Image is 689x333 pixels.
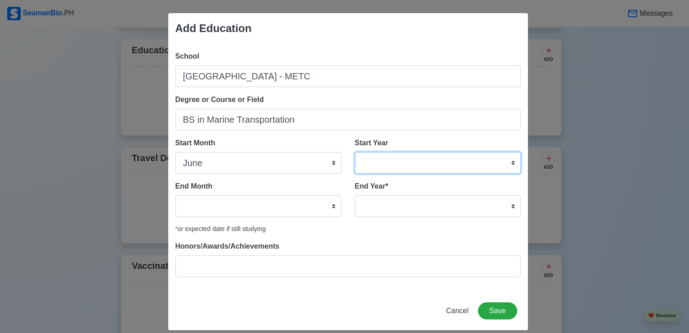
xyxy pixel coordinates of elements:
span: School [175,52,199,60]
label: Start Month [175,138,216,148]
span: Cancel [446,307,469,314]
input: Ex: PMI Colleges Bohol [175,65,521,87]
input: Ex: BS in Marine Transportation [175,109,521,130]
div: or expected date if still studying [175,224,521,234]
button: Save [478,302,517,319]
span: Honors/Awards/Achievements [175,242,280,250]
label: Start Year [355,138,388,148]
label: End Year [355,181,388,192]
label: End Month [175,181,213,192]
button: Cancel [440,302,474,319]
div: Add Education [175,20,252,37]
span: Degree or Course or Field [175,96,264,103]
